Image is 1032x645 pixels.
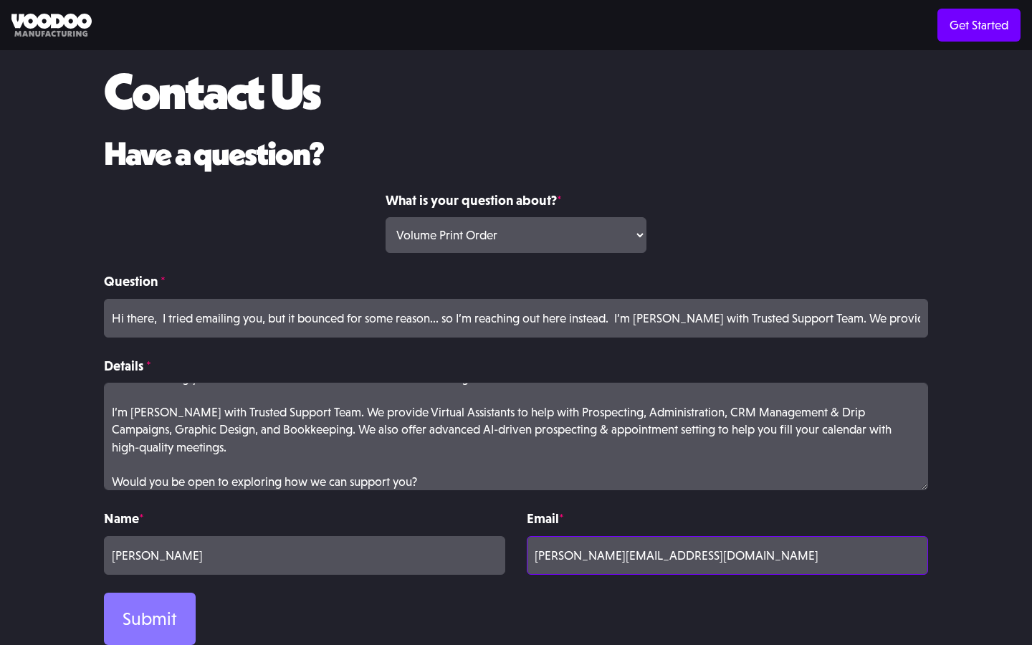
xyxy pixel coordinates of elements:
h2: Have a question? [104,136,928,172]
strong: Question [104,273,158,289]
input: Submit [104,593,196,645]
label: Email [527,508,928,529]
label: What is your question about? [386,190,646,211]
input: Briefly describe your question [104,299,928,338]
a: Get Started [937,9,1021,42]
h1: Contact Us [104,63,320,118]
form: Contact Form [104,190,928,645]
label: Name [104,508,505,529]
img: Voodoo Manufacturing logo [11,14,92,37]
strong: Details [104,358,143,373]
